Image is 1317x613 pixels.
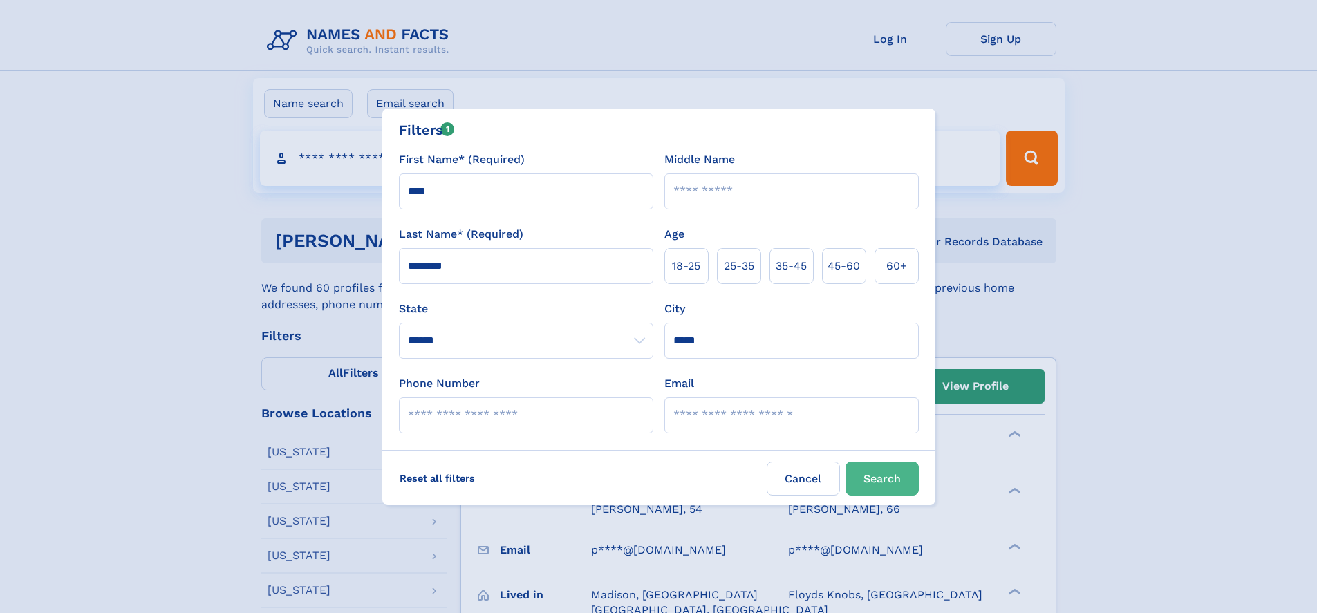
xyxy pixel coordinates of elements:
label: Cancel [767,462,840,496]
span: 25‑35 [724,258,754,274]
label: Reset all filters [391,462,484,495]
label: City [664,301,685,317]
label: State [399,301,653,317]
span: 60+ [886,258,907,274]
span: 45‑60 [828,258,860,274]
label: Last Name* (Required) [399,226,523,243]
label: Middle Name [664,151,735,168]
span: 35‑45 [776,258,807,274]
div: Filters [399,120,455,140]
label: Email [664,375,694,392]
button: Search [846,462,919,496]
label: Age [664,226,684,243]
label: Phone Number [399,375,480,392]
label: First Name* (Required) [399,151,525,168]
span: 18‑25 [672,258,700,274]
